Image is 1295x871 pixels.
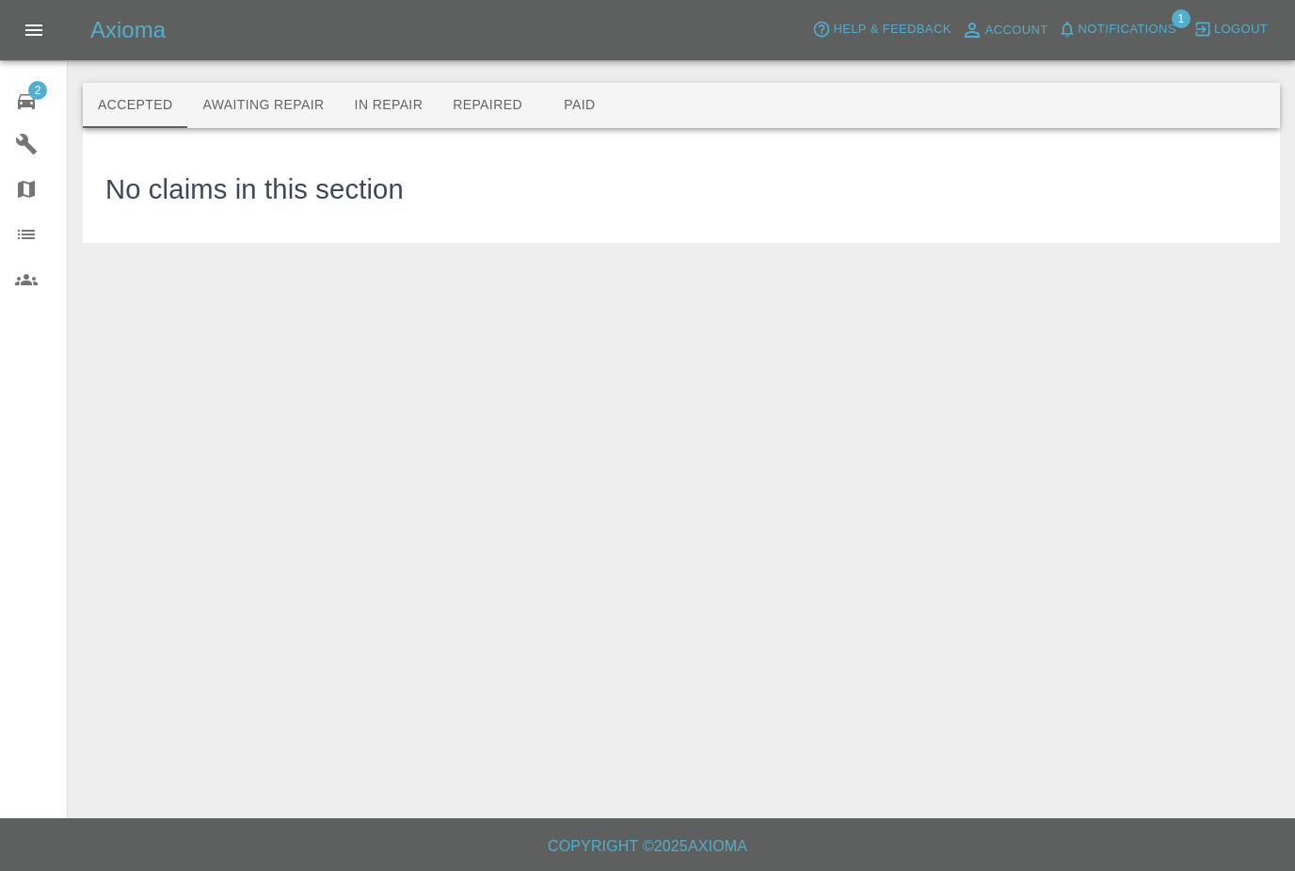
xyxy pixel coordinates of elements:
[90,15,166,45] h5: Axioma
[340,83,439,128] button: In Repair
[1079,19,1176,40] span: Notifications
[15,833,1280,860] h6: Copyright © 2025 Axioma
[1214,19,1268,40] span: Logout
[1172,9,1191,28] span: 1
[1189,15,1272,44] button: Logout
[985,20,1048,41] span: Account
[1053,15,1181,44] button: Notifications
[187,83,339,128] button: Awaiting Repair
[105,169,404,211] h3: No claims in this section
[83,83,187,128] button: Accepted
[11,8,56,53] button: Open drawer
[537,83,622,128] button: Paid
[956,15,1053,45] a: Account
[438,83,537,128] button: Repaired
[807,15,955,44] button: Help & Feedback
[28,81,47,100] span: 2
[833,19,951,40] span: Help & Feedback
